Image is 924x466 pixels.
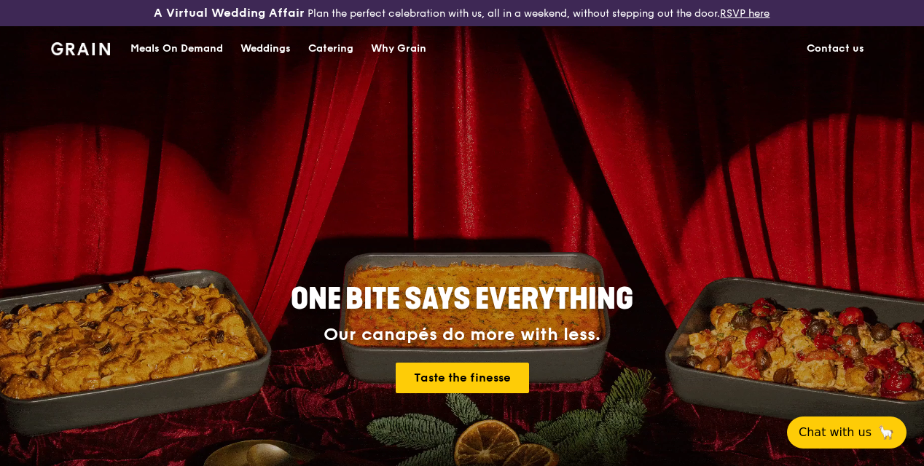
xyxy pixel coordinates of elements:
[130,27,223,71] div: Meals On Demand
[51,42,110,55] img: Grain
[877,424,895,441] span: 🦙
[799,424,872,441] span: Chat with us
[362,27,435,71] a: Why Grain
[308,27,353,71] div: Catering
[154,6,305,20] h3: A Virtual Wedding Affair
[371,27,426,71] div: Why Grain
[240,27,291,71] div: Weddings
[51,25,110,69] a: GrainGrain
[787,416,907,449] button: Chat with us🦙
[154,6,770,20] div: Plan the perfect celebration with us, all in a weekend, without stepping out the door.
[299,27,362,71] a: Catering
[232,27,299,71] a: Weddings
[720,7,770,20] a: RSVP here
[798,27,873,71] a: Contact us
[396,363,529,393] a: Taste the finesse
